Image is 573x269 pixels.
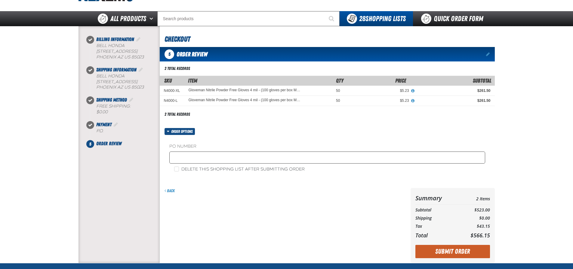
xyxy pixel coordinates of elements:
[131,55,144,60] bdo: 85023
[86,36,160,147] nav: Checkout steps. Current step is Order Review. Step 5 of 5
[359,14,406,23] span: Shopping Lists
[417,88,491,93] div: $261.50
[473,77,491,84] span: Subtotal
[177,51,208,58] span: Order Review
[415,245,490,258] button: Submit Order
[96,49,137,54] span: [STREET_ADDRESS]
[189,98,300,102] a: Gloveman Nitrile Powder Free Gloves 4 mil - (100 gloves per box MIN 10 box order) - L
[96,55,116,60] span: PHOENIX
[96,109,108,114] strong: $0.00
[96,67,137,73] span: Shipping Information
[96,122,112,127] span: Payment
[160,86,184,96] td: N4000-XL
[96,128,160,134] div: P.O.
[96,85,116,90] span: PHOENIX
[325,11,340,26] button: Start Searching
[96,36,134,42] span: Billing Information
[413,11,494,26] a: Quick Order Form
[174,167,179,171] input: Delete this shopping list after submitting order
[458,214,490,222] td: $0.00
[336,77,343,84] span: Qty
[90,140,160,147] li: Order Review. Step 5 of 5. Not Completed
[470,232,490,239] span: $566.15
[110,13,146,24] span: All Products
[164,77,172,84] a: SKU
[415,193,458,203] th: Summary
[165,66,190,71] div: 2 total records
[96,43,125,48] span: Bell Honda
[415,230,458,240] th: Total
[340,11,413,26] button: You have 28 Shopping Lists. Open to view details
[415,206,458,214] th: Subtotal
[160,96,184,106] td: N4000-L
[458,193,490,203] td: 2 Items
[188,77,197,84] span: Item
[165,128,195,135] button: Order options
[124,85,130,90] span: US
[348,98,409,103] div: $5.23
[113,122,119,127] a: Edit Payment
[458,206,490,214] td: $523.00
[169,144,485,149] label: PO Number
[138,67,144,73] a: Edit Shipping Information
[165,49,174,59] span: 5
[165,35,190,43] span: Checkout
[135,36,141,42] a: Edit Billing Information
[86,140,94,148] span: 5
[336,99,340,103] span: 50
[96,74,125,79] span: Bell Honda
[96,79,137,84] span: [STREET_ADDRESS]
[157,11,340,26] input: Search
[165,111,190,117] div: 2 total records
[96,141,122,146] span: Order Review
[90,36,160,66] li: Billing Information. Step 1 of 5. Completed
[117,85,123,90] span: AZ
[359,14,365,23] strong: 28
[90,66,160,97] li: Shipping Information. Step 2 of 5. Completed
[415,222,458,230] th: Tax
[128,97,134,103] a: Edit Shipping Method
[348,88,409,93] div: $5.23
[90,96,160,121] li: Shipping Method. Step 3 of 5. Completed
[395,77,406,84] span: Price
[96,97,127,103] span: Shipping Method
[458,222,490,230] td: $43.15
[486,52,491,56] a: Edit items
[336,89,340,93] span: 50
[96,104,160,115] div: Free Shipping:
[147,11,157,26] button: Open All Products pages
[171,128,195,135] span: Order options
[131,85,144,90] bdo: 85023
[117,55,123,60] span: AZ
[124,55,130,60] span: US
[174,167,305,172] label: Delete this shopping list after submitting order
[189,88,300,92] a: Gloveman Nitrile Powder Free Gloves 4 mil - (100 gloves per box MIN 10 box order) - XL
[90,121,160,140] li: Payment. Step 4 of 5. Completed
[165,188,175,193] a: Back
[409,88,417,94] button: View All Prices for Gloveman Nitrile Powder Free Gloves 4 mil - (100 gloves per box MIN 10 box or...
[415,214,458,222] th: Shipping
[409,98,417,104] button: View All Prices for Gloveman Nitrile Powder Free Gloves 4 mil - (100 gloves per box MIN 10 box or...
[417,98,491,103] div: $261.50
